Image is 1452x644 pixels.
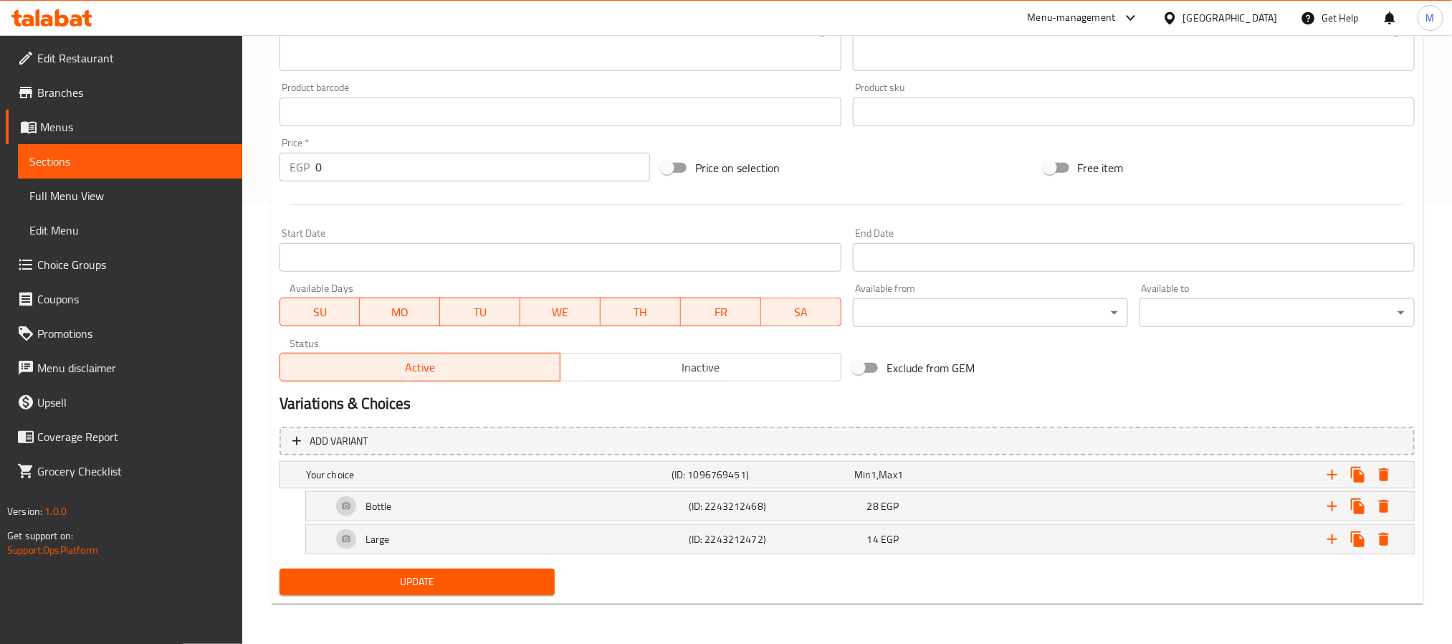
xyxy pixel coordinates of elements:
[1371,493,1397,519] button: Delete Bottle
[767,302,836,323] span: SA
[6,110,242,144] a: Menus
[1371,462,1397,488] button: Delete Your choice
[280,98,841,126] input: Please enter product barcode
[37,359,231,377] span: Menu disclaimer
[1345,462,1371,488] button: Clone choice group
[1345,493,1371,519] button: Clone new choice
[6,247,242,282] a: Choice Groups
[761,298,841,326] button: SA
[310,432,368,450] span: Add variant
[887,359,975,377] span: Exclude from GEM
[6,75,242,110] a: Branches
[37,84,231,101] span: Branches
[854,468,1031,482] div: ,
[306,492,1414,521] div: Expand
[6,316,242,351] a: Promotions
[291,573,543,591] span: Update
[672,468,849,482] h5: (ID: 1096769451)
[366,302,434,323] span: MO
[853,98,1415,126] input: Please enter product sku
[7,541,98,559] a: Support.OpsPlatform
[681,298,761,326] button: FR
[40,118,231,136] span: Menus
[440,298,520,326] button: TU
[689,499,861,513] h5: (ID: 2243212468)
[695,159,780,176] span: Price on selection
[1319,526,1345,552] button: Add new choice
[601,298,681,326] button: TH
[853,298,1128,327] div: ​
[689,532,861,546] h5: (ID: 2243212472)
[29,187,231,204] span: Full Menu View
[879,465,897,484] span: Max
[37,256,231,273] span: Choice Groups
[280,353,561,382] button: Active
[6,351,242,385] a: Menu disclaimer
[446,302,515,323] span: TU
[897,465,903,484] span: 1
[1319,462,1345,488] button: Add new choice group
[360,298,440,326] button: MO
[526,302,595,323] span: WE
[560,353,841,382] button: Inactive
[18,179,242,213] a: Full Menu View
[306,525,1414,554] div: Expand
[37,49,231,67] span: Edit Restaurant
[280,569,555,595] button: Update
[286,357,555,378] span: Active
[44,502,67,521] span: 1.0.0
[687,302,755,323] span: FR
[7,526,73,545] span: Get support on:
[1140,298,1415,327] div: ​
[366,499,392,513] h5: Bottle
[6,420,242,454] a: Coverage Report
[871,465,877,484] span: 1
[1319,493,1345,519] button: Add new choice
[37,428,231,445] span: Coverage Report
[6,385,242,420] a: Upsell
[290,158,310,176] p: EGP
[606,302,675,323] span: TH
[29,153,231,170] span: Sections
[1078,159,1124,176] span: Free item
[6,282,242,316] a: Coupons
[881,497,899,516] span: EGP
[29,222,231,239] span: Edit Menu
[1345,526,1371,552] button: Clone new choice
[280,298,360,326] button: SU
[37,290,231,308] span: Coupons
[306,468,666,482] h5: Your choice
[18,144,242,179] a: Sections
[6,454,242,488] a: Grocery Checklist
[1371,526,1397,552] button: Delete Large
[37,394,231,411] span: Upsell
[315,153,650,181] input: Please enter price
[867,530,879,549] span: 14
[286,302,355,323] span: SU
[280,462,1414,488] div: Expand
[566,357,836,378] span: Inactive
[1183,10,1278,26] div: [GEOGRAPHIC_DATA]
[520,298,601,326] button: WE
[6,41,242,75] a: Edit Restaurant
[37,463,231,480] span: Grocery Checklist
[37,325,231,342] span: Promotions
[1426,10,1435,26] span: M
[867,497,879,516] span: 28
[1028,9,1116,27] div: Menu-management
[18,213,242,247] a: Edit Menu
[366,532,390,546] h5: Large
[7,502,42,521] span: Version:
[280,393,1415,415] h2: Variations & Choices
[854,465,871,484] span: Min
[280,427,1415,456] button: Add variant
[881,530,899,549] span: EGP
